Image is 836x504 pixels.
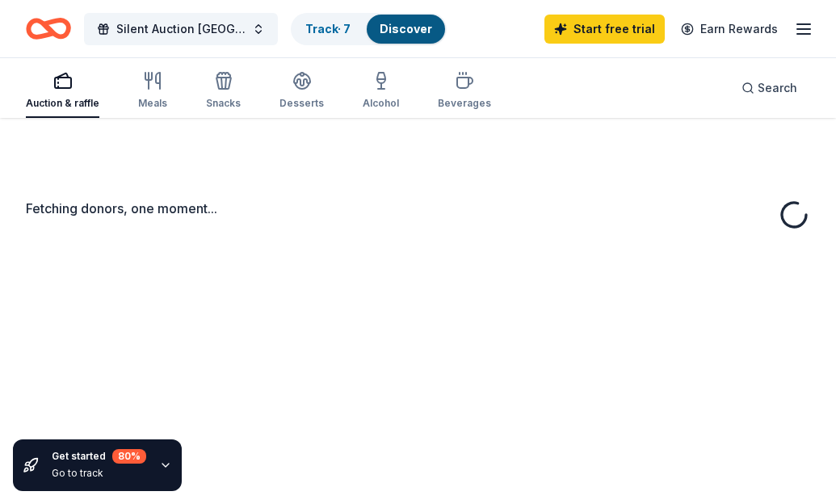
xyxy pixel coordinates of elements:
div: Go to track [52,467,146,480]
span: Silent Auction [GEOGRAPHIC_DATA][DEMOGRAPHIC_DATA][PERSON_NAME] [116,19,246,39]
div: Auction & raffle [26,97,99,110]
div: 80 % [112,449,146,464]
button: Meals [138,65,167,118]
div: Fetching donors, one moment... [26,199,810,218]
div: Desserts [279,97,324,110]
div: Get started [52,449,146,464]
div: Meals [138,97,167,110]
a: Discover [380,22,432,36]
a: Home [26,10,71,48]
a: Start free trial [544,15,665,44]
button: Auction & raffle [26,65,99,118]
button: Search [729,72,810,104]
button: Track· 7Discover [291,13,447,45]
a: Track· 7 [305,22,351,36]
div: Alcohol [363,97,399,110]
a: Earn Rewards [671,15,788,44]
button: Silent Auction [GEOGRAPHIC_DATA][DEMOGRAPHIC_DATA][PERSON_NAME] [84,13,278,45]
button: Desserts [279,65,324,118]
div: Snacks [206,97,241,110]
div: Beverages [438,97,491,110]
span: Search [758,78,797,98]
button: Snacks [206,65,241,118]
button: Beverages [438,65,491,118]
button: Alcohol [363,65,399,118]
